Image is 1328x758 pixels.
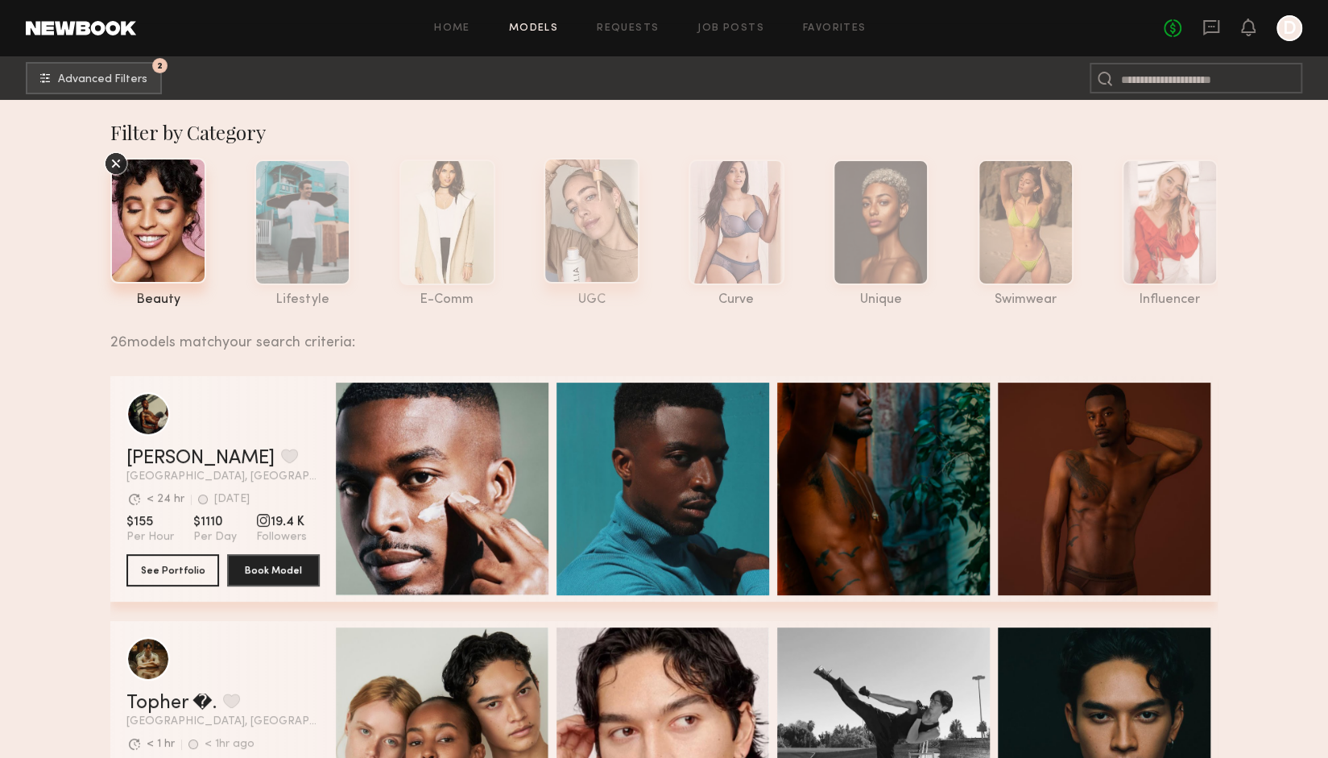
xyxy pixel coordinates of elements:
[205,739,254,750] div: < 1hr ago
[157,62,163,69] span: 2
[697,23,764,34] a: Job Posts
[227,554,320,586] button: Book Model
[254,293,350,307] div: lifestyle
[193,514,237,530] span: $1110
[126,530,174,545] span: Per Hour
[1276,15,1302,41] a: D
[399,293,495,307] div: e-comm
[126,449,275,468] a: [PERSON_NAME]
[58,74,147,85] span: Advanced Filters
[126,514,174,530] span: $155
[126,554,219,586] button: See Portfolio
[193,530,237,545] span: Per Day
[126,694,217,713] a: Topher �.
[833,293,929,307] div: unique
[1122,293,1218,307] div: influencer
[978,293,1074,307] div: swimwear
[110,119,1218,145] div: Filter by Category
[147,739,175,750] div: < 1 hr
[214,494,250,505] div: [DATE]
[509,23,558,34] a: Models
[110,293,206,307] div: beauty
[689,293,784,307] div: curve
[126,716,320,727] span: [GEOGRAPHIC_DATA], [GEOGRAPHIC_DATA]
[256,514,307,530] span: 19.4 K
[803,23,867,34] a: Favorites
[26,62,162,94] button: 2Advanced Filters
[110,317,1205,350] div: 26 models match your search criteria:
[256,530,307,545] span: Followers
[147,494,184,505] div: < 24 hr
[126,471,320,483] span: [GEOGRAPHIC_DATA], [GEOGRAPHIC_DATA]
[544,293,639,307] div: UGC
[434,23,470,34] a: Home
[597,23,659,34] a: Requests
